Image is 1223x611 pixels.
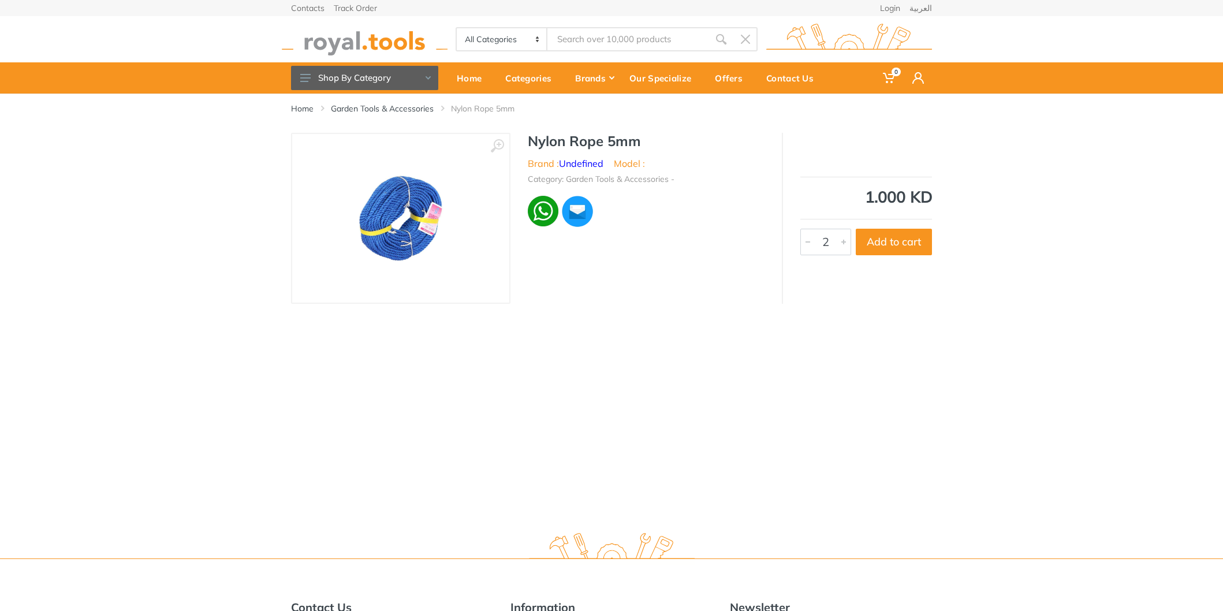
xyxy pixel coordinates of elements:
[547,27,709,51] input: Site search
[291,103,314,114] a: Home
[621,62,707,94] a: Our Specialize
[528,133,765,150] h1: Nylon Rope 5mm
[449,62,497,94] a: Home
[449,66,497,90] div: Home
[331,103,434,114] a: Garden Tools & Accessories
[856,229,932,255] button: Add to cart
[766,24,932,55] img: royal.tools Logo
[528,173,674,185] li: Category: Garden Tools & Accessories -
[758,66,829,90] div: Contact Us
[707,66,758,90] div: Offers
[291,66,438,90] button: Shop By Category
[529,533,695,565] img: royal.tools Logo
[614,157,645,170] li: Model :
[451,103,532,114] li: Nylon Rope 5mm
[559,158,603,169] a: Undefined
[892,68,901,76] span: 0
[707,62,758,94] a: Offers
[621,66,707,90] div: Our Specialize
[909,4,932,12] a: العربية
[282,24,448,55] img: royal.tools Logo
[334,4,377,12] a: Track Order
[567,66,621,90] div: Brands
[800,189,932,205] div: 1.000 KD
[880,4,900,12] a: Login
[457,28,547,50] select: Category
[875,62,904,94] a: 0
[291,4,325,12] a: Contacts
[497,62,567,94] a: Categories
[758,62,829,94] a: Contact Us
[345,146,457,291] img: Royal Tools - Nylon Rope 5mm
[897,139,932,167] img: Undefined
[528,196,558,226] img: wa.webp
[291,103,932,114] nav: breadcrumb
[497,66,567,90] div: Categories
[528,157,603,170] li: Brand :
[561,195,594,228] img: ma.webp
